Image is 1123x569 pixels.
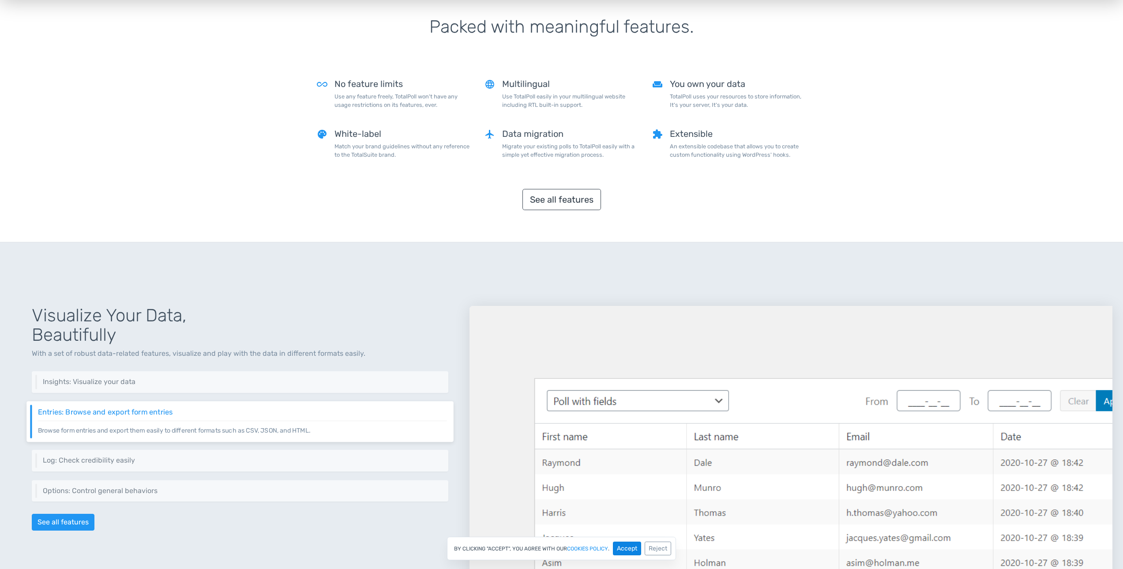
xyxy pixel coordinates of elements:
div: By clicking "Accept", you agree with our . [447,537,676,560]
p: Migrate your existing polls to TotalPoll easily with a simple yet effective migration process. [502,142,639,159]
span: all_inclusive [317,79,327,116]
a: cookies policy [567,546,608,551]
button: Accept [613,542,641,555]
h6: Log: Check credibility easily [43,456,442,464]
p: Use TotalPoll easily in your multilingual website including RTL built-in support. [502,92,639,109]
p: An extensible codebase that allows you to create custom functionality using WordPress' hooks. [670,142,807,159]
h5: White-label [334,129,471,139]
h5: No feature limits [334,79,471,89]
p: Browse form entries and export them easily to different formats such as CSV, JSON, and HTML. [38,420,447,435]
button: Reject [645,542,671,555]
p: Match your brand guidelines without any reference to the TotalSuite brand. [334,142,471,159]
p: With a set of robust data-related features, visualize and play with the data in different formats... [32,348,448,359]
span: extension [652,129,663,166]
h5: You own your data [670,79,807,89]
p: TotalPoll uses your resources to store information, It's your server, It's your data. [670,92,807,109]
a: See all features [32,514,94,531]
h1: Packed with meaningful features. [317,17,807,58]
h6: Insights: Visualize your data [43,378,442,386]
h1: Visualize Your Data, Beautifully [32,306,448,345]
span: flight [485,129,495,166]
span: palette [317,129,327,166]
h5: Data migration [502,129,639,139]
p: Use any feature freely, TotalPoll won't have any usage restrictions on its features, ever. [334,92,471,109]
span: weekend [652,79,663,116]
h5: Multilingual [502,79,639,89]
span: language [485,79,495,116]
h6: Options: Control general behaviors [43,487,442,495]
a: See all features [522,189,601,210]
h5: Extensible [670,129,807,139]
h6: Entries: Browse and export form entries [38,408,447,416]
